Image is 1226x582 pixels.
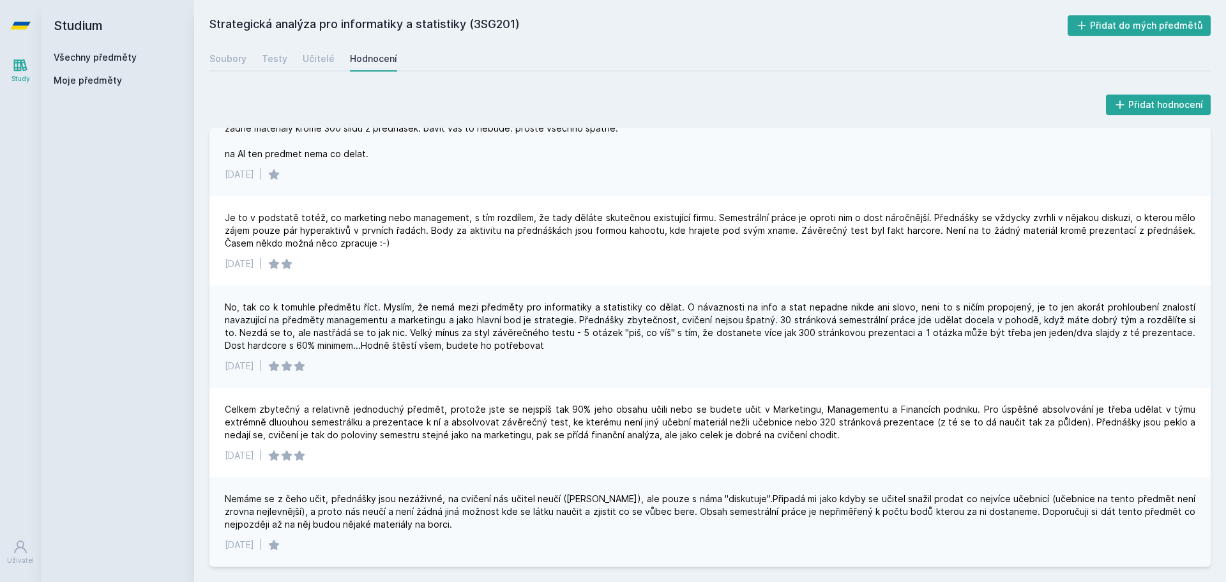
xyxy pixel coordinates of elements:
div: No, tak co k tomuhle předmětu říct. Myslím, že nemá mezi předměty pro informatiky a statistiky co... [225,301,1195,352]
div: Nemáme se z čeho učit, přednášky jsou nezáživné, na cvičení nás učitel neučí ([PERSON_NAME]), ale... [225,493,1195,531]
div: Uživatel [7,556,34,565]
span: Moje předměty [54,74,122,87]
h2: Strategická analýza pro informatiky a statistiky (3SG201) [209,15,1068,36]
div: [DATE] [225,168,254,181]
div: [DATE] [225,449,254,462]
div: no jak jiz bylo receno. predmet o hovne k hovnu. cele je to o [PERSON_NAME] naucit se asi 1000 ru... [225,96,1195,160]
a: Testy [262,46,287,72]
div: Učitelé [303,52,335,65]
a: Všechny předměty [54,52,137,63]
div: Soubory [209,52,246,65]
div: | [259,539,262,551]
div: Hodnocení [350,52,397,65]
div: Study [11,74,30,84]
div: [DATE] [225,360,254,372]
div: Testy [262,52,287,65]
button: Přidat do mých předmětů [1068,15,1211,36]
div: [DATE] [225,257,254,270]
button: Přidat hodnocení [1106,95,1211,115]
div: Je to v podstatě totéž, co marketing nebo management, s tím rozdílem, že tady děláte skutečnou ex... [225,211,1195,250]
a: Uživatel [3,533,38,572]
div: | [259,168,262,181]
div: [DATE] [225,539,254,551]
div: Celkem zbytečný a relativně jednoduchý předmět, protože jste se nejspíš tak 90% jeho obsahu učili... [225,403,1195,441]
a: Study [3,51,38,90]
a: Učitelé [303,46,335,72]
div: | [259,360,262,372]
a: Soubory [209,46,246,72]
a: Hodnocení [350,46,397,72]
div: | [259,257,262,270]
div: | [259,449,262,462]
